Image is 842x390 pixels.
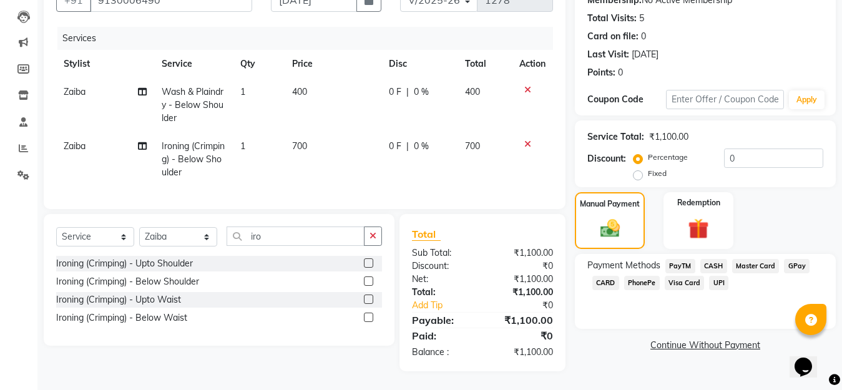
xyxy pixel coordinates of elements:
a: Add Tip [403,299,496,312]
div: Ironing (Crimping) - Upto Waist [56,293,181,306]
span: Visa Card [665,276,705,290]
div: Paid: [403,328,482,343]
div: Service Total: [587,130,644,144]
div: Card on file: [587,30,639,43]
span: GPay [784,259,810,273]
div: 0 [641,30,646,43]
span: CARD [592,276,619,290]
div: ₹1,100.00 [482,346,562,359]
div: Discount: [587,152,626,165]
div: ₹1,100.00 [482,313,562,328]
span: UPI [709,276,728,290]
span: 400 [292,86,307,97]
span: Wash & Plaindry - Below Shoulder [162,86,223,124]
span: 0 % [414,85,429,99]
div: Total: [403,286,482,299]
label: Percentage [648,152,688,163]
span: Zaiba [64,140,86,152]
button: Apply [789,90,825,109]
span: 0 F [389,85,401,99]
div: Points: [587,66,615,79]
span: 1 [240,86,245,97]
span: PayTM [665,259,695,273]
div: Balance : [403,346,482,359]
span: Master Card [732,259,780,273]
input: Enter Offer / Coupon Code [666,90,784,109]
span: Zaiba [64,86,86,97]
div: 5 [639,12,644,25]
div: Coupon Code [587,93,666,106]
div: ₹1,100.00 [482,273,562,286]
div: ₹0 [482,328,562,343]
th: Stylist [56,50,154,78]
div: ₹1,100.00 [649,130,688,144]
div: [DATE] [632,48,658,61]
span: PhonePe [624,276,660,290]
div: Ironing (Crimping) - Below Waist [56,311,187,324]
input: Search or Scan [227,227,365,246]
th: Disc [381,50,458,78]
span: Total [412,228,441,241]
label: Manual Payment [580,198,640,210]
th: Action [512,50,553,78]
div: Last Visit: [587,48,629,61]
img: _cash.svg [594,217,626,240]
span: 700 [292,140,307,152]
div: Net: [403,273,482,286]
th: Total [458,50,512,78]
th: Qty [233,50,285,78]
div: Ironing (Crimping) - Below Shoulder [56,275,199,288]
iframe: chat widget [790,340,830,378]
div: ₹0 [496,299,562,312]
span: Payment Methods [587,259,660,272]
div: Services [57,27,562,50]
span: | [406,85,409,99]
label: Fixed [648,168,667,179]
span: 0 F [389,140,401,153]
div: ₹1,100.00 [482,246,562,260]
div: Sub Total: [403,246,482,260]
th: Service [154,50,232,78]
div: ₹0 [482,260,562,273]
th: Price [285,50,381,78]
a: Continue Without Payment [577,339,833,352]
div: Discount: [403,260,482,273]
div: 0 [618,66,623,79]
img: _gift.svg [682,216,715,241]
div: Total Visits: [587,12,637,25]
span: 400 [465,86,480,97]
div: Ironing (Crimping) - Upto Shoulder [56,257,193,270]
span: Ironing (Crimping) - Below Shoulder [162,140,225,178]
label: Redemption [677,197,720,208]
div: ₹1,100.00 [482,286,562,299]
span: 700 [465,140,480,152]
span: | [406,140,409,153]
div: Payable: [403,313,482,328]
span: 0 % [414,140,429,153]
span: CASH [700,259,727,273]
span: 1 [240,140,245,152]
